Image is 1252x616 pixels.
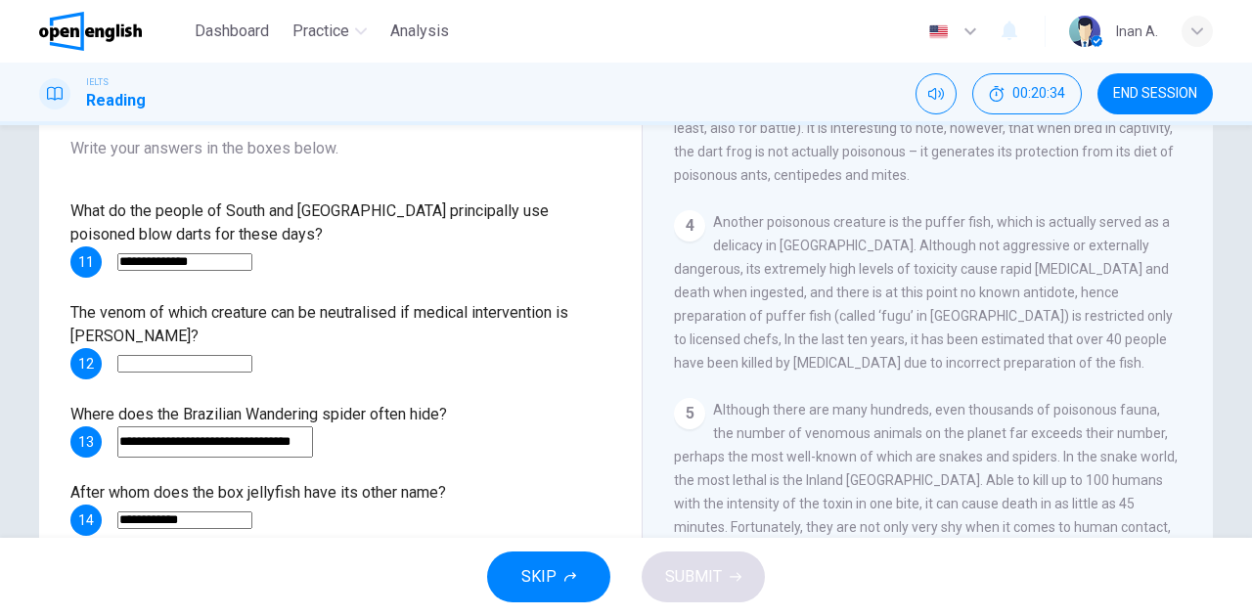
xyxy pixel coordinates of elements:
[86,89,146,112] h1: Reading
[674,214,1173,371] span: Another poisonous creature is the puffer fish, which is actually served as a delicacy in [GEOGRAP...
[916,73,957,114] div: Mute
[487,551,610,602] button: SKIP
[674,398,705,429] div: 5
[292,20,349,43] span: Practice
[39,12,187,51] a: OpenEnglish logo
[1069,16,1100,47] img: Profile picture
[78,255,94,269] span: 11
[1012,86,1065,102] span: 00:20:34
[70,405,447,423] span: Where does the Brazilian Wandering spider often hide?
[78,513,94,527] span: 14
[1097,73,1213,114] button: END SESSION
[78,435,94,449] span: 13
[972,73,1082,114] div: Hide
[674,210,705,242] div: 4
[70,201,549,243] span: What do the people of South and [GEOGRAPHIC_DATA] principally use poisoned blow darts for these d...
[86,75,109,89] span: IELTS
[926,24,951,39] img: en
[1116,20,1158,43] div: Inan A.
[39,12,142,51] img: OpenEnglish logo
[70,303,568,345] span: The venom of which creature can be neutralised if medical intervention is [PERSON_NAME]?
[70,483,446,502] span: After whom does the box jellyfish have its other name?
[78,357,94,371] span: 12
[972,73,1082,114] button: 00:20:34
[285,14,375,49] button: Practice
[187,14,277,49] button: Dashboard
[521,563,557,591] span: SKIP
[195,20,269,43] span: Dashboard
[390,20,449,43] span: Analysis
[1113,86,1197,102] span: END SESSION
[382,14,457,49] button: Analysis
